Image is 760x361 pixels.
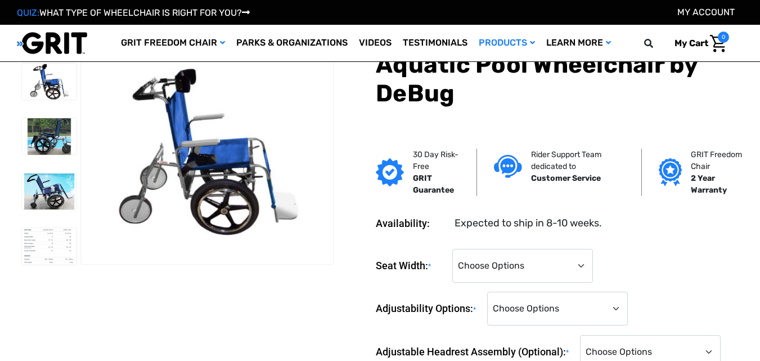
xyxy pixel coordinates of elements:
[231,25,353,61] a: Parks & Organizations
[666,32,729,55] a: Cart with 0 items
[17,7,39,18] span: QUIZ:
[376,158,404,186] img: GRIT Guarantee
[115,25,231,61] a: GRIT Freedom Chair
[677,7,735,17] a: Account
[691,149,747,172] p: GRIT Freedom Chair
[649,32,666,55] input: Search
[22,228,77,265] img: Aquatic Pool Wheelchair by DeBug
[413,173,454,195] strong: GRIT Guarantee
[17,7,250,18] a: QUIZ:WHAT TYPE OF WHEELCHAIR IS RIGHT FOR YOU?
[376,51,743,108] h1: Aquatic Pool Wheelchair by DeBug
[541,25,617,61] a: Learn More
[531,149,624,172] p: Rider Support Team dedicated to
[81,67,333,235] img: Aquatic Pool Wheelchair by DeBug
[659,158,682,186] img: Grit freedom
[376,249,447,283] label: Seat Width:
[473,25,541,61] a: Products
[718,32,729,43] span: 0
[710,35,726,52] img: Cart
[494,155,522,178] img: Customer service
[17,32,87,55] img: GRIT All-Terrain Wheelchair and Mobility Equipment
[413,149,460,172] p: 30 Day Risk-Free
[691,173,727,195] strong: 2 Year Warranty
[353,25,397,61] a: Videos
[22,173,77,210] img: Aquatic Pool Wheelchair by DeBug
[22,64,77,100] img: Aquatic Pool Wheelchair by DeBug
[455,216,602,231] dd: Expected to ship in 8-10 weeks.
[531,173,601,183] strong: Customer Service
[674,38,708,48] span: My Cart
[22,118,77,155] img: Aquatic Pool Wheelchair by DeBug
[376,292,482,326] label: Adjustability Options:
[397,25,473,61] a: Testimonials
[376,216,447,231] dt: Availability:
